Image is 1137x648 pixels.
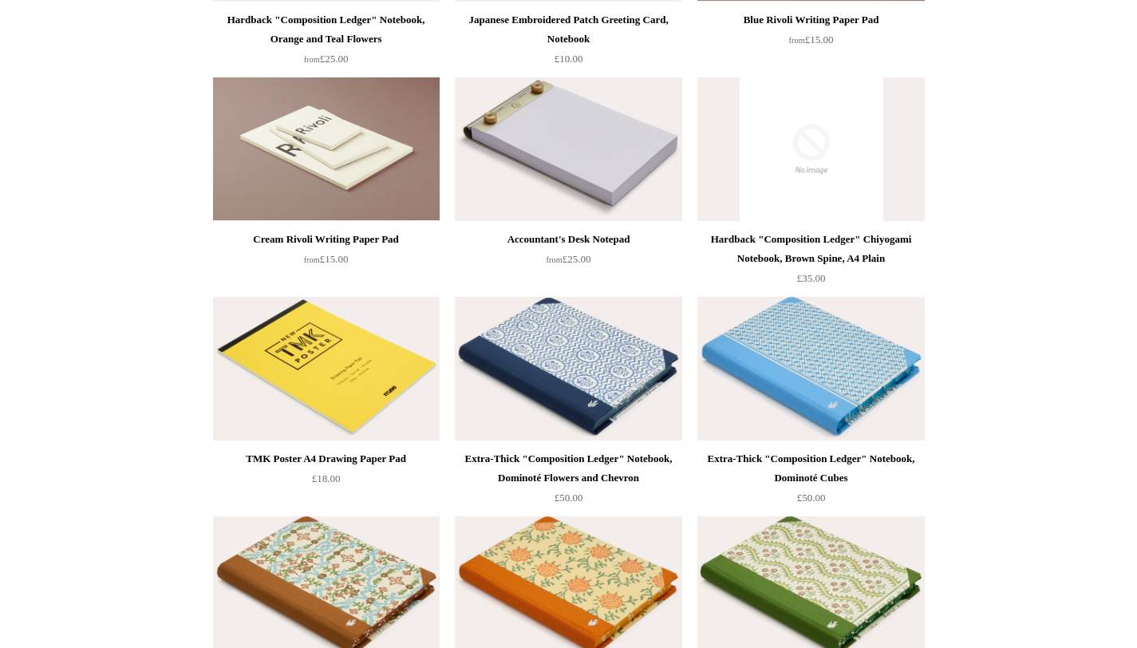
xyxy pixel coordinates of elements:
a: Hardback "Composition Ledger" Notebook, Orange and Teal Flowers from£25.00 [213,10,440,76]
div: Cream Rivoli Writing Paper Pad [217,230,436,249]
a: Japanese Embroidered Patch Greeting Card, Notebook £10.00 [455,10,681,76]
a: Blue Rivoli Writing Paper Pad from£15.00 [697,10,924,76]
a: Hardback "Composition Ledger" Chiyogami Notebook, Brown Spine, A4 Plain £35.00 [697,230,924,295]
div: Extra-Thick "Composition Ledger" Notebook, Dominoté Cubes [701,449,920,488]
span: £10.00 [555,53,583,65]
span: £25.00 [304,53,349,65]
img: no-image-2048-a2addb12_grande.gif [697,77,924,221]
a: Cream Rivoli Writing Paper Pad from£15.00 [213,230,440,295]
span: £15.00 [304,253,349,265]
span: £15.00 [789,34,834,45]
a: Accountant's Desk Notepad from£25.00 [455,230,681,295]
div: Blue Rivoli Writing Paper Pad [701,10,920,30]
span: £50.00 [797,492,826,504]
div: Accountant's Desk Notepad [459,230,677,249]
div: Hardback "Composition Ledger" Chiyogami Notebook, Brown Spine, A4 Plain [701,230,920,268]
div: Japanese Embroidered Patch Greeting Card, Notebook [459,10,677,49]
span: from [304,55,320,64]
div: Extra-Thick "Composition Ledger" Notebook, Dominoté Flowers and Chevron [459,449,677,488]
span: £18.00 [312,472,341,484]
a: Cream Rivoli Writing Paper Pad Cream Rivoli Writing Paper Pad [213,77,440,221]
a: Accountant's Desk Notepad Accountant's Desk Notepad [455,77,681,221]
a: Extra-Thick "Composition Ledger" Notebook, Dominoté Flowers and Chevron £50.00 [455,449,681,515]
img: Accountant's Desk Notepad [455,77,681,221]
span: from [547,255,563,264]
div: TMK Poster A4 Drawing Paper Pad [217,449,436,468]
img: TMK Poster A4 Drawing Paper Pad [213,297,440,441]
span: £35.00 [797,272,826,284]
span: from [304,255,320,264]
img: Cream Rivoli Writing Paper Pad [213,77,440,221]
img: Extra-Thick "Composition Ledger" Notebook, Dominoté Flowers and Chevron [455,297,681,441]
a: TMK Poster A4 Drawing Paper Pad TMK Poster A4 Drawing Paper Pad [213,297,440,441]
span: from [789,36,805,45]
a: Extra-Thick "Composition Ledger" Notebook, Dominoté Cubes Extra-Thick "Composition Ledger" Notebo... [697,297,924,441]
a: Extra-Thick "Composition Ledger" Notebook, Dominoté Flowers and Chevron Extra-Thick "Composition ... [455,297,681,441]
img: Extra-Thick "Composition Ledger" Notebook, Dominoté Cubes [697,297,924,441]
span: £25.00 [547,253,591,265]
a: Extra-Thick "Composition Ledger" Notebook, Dominoté Cubes £50.00 [697,449,924,515]
a: TMK Poster A4 Drawing Paper Pad £18.00 [213,449,440,515]
span: £50.00 [555,492,583,504]
div: Hardback "Composition Ledger" Notebook, Orange and Teal Flowers [217,10,436,49]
